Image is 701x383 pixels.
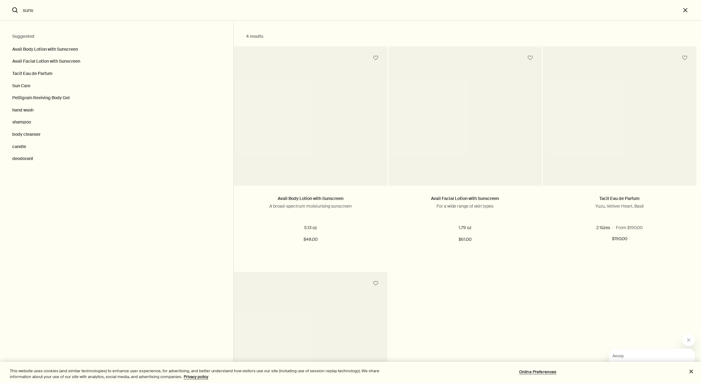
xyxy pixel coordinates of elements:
[525,53,536,64] button: Save to cabinet
[370,278,381,289] button: Save to cabinet
[519,366,557,378] button: Online Preferences, Opens the preference center dialog
[246,33,467,40] h2: 4 results
[4,13,77,30] span: Our consultants are available now to offer personalised product advice.
[627,225,644,230] span: 3.3 fl oz
[397,203,533,209] p: For a wide range of skin types
[609,349,695,377] iframe: Message from Aesop
[599,225,615,230] span: 1.6 fl oz
[278,196,343,201] a: Avail Body Lotion with Sunscreen
[552,203,687,209] p: Yuzu, Vetiver Heart, Basil
[594,334,695,377] div: Aesop says "Our consultants are available now to offer personalised product advice.". Open messag...
[599,196,640,201] a: Tacit Eau de Parfum
[612,235,627,243] span: $190.00
[12,33,221,40] h2: Suggested
[431,196,499,201] a: Avail Facial Lotion with Sunscreen
[10,368,386,380] div: This website uses cookies (and similar technologies) to enhance user experience, for advertising,...
[184,374,208,379] a: More information about your privacy, opens in a new tab
[370,53,381,64] button: Save to cabinet
[459,236,472,243] span: $61.00
[684,365,698,378] button: Close
[683,334,695,346] iframe: Close message from Aesop
[679,53,690,64] button: Save to cabinet
[304,236,318,243] span: $48.00
[243,203,378,209] p: A broad-spectrum moisturising sunscreen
